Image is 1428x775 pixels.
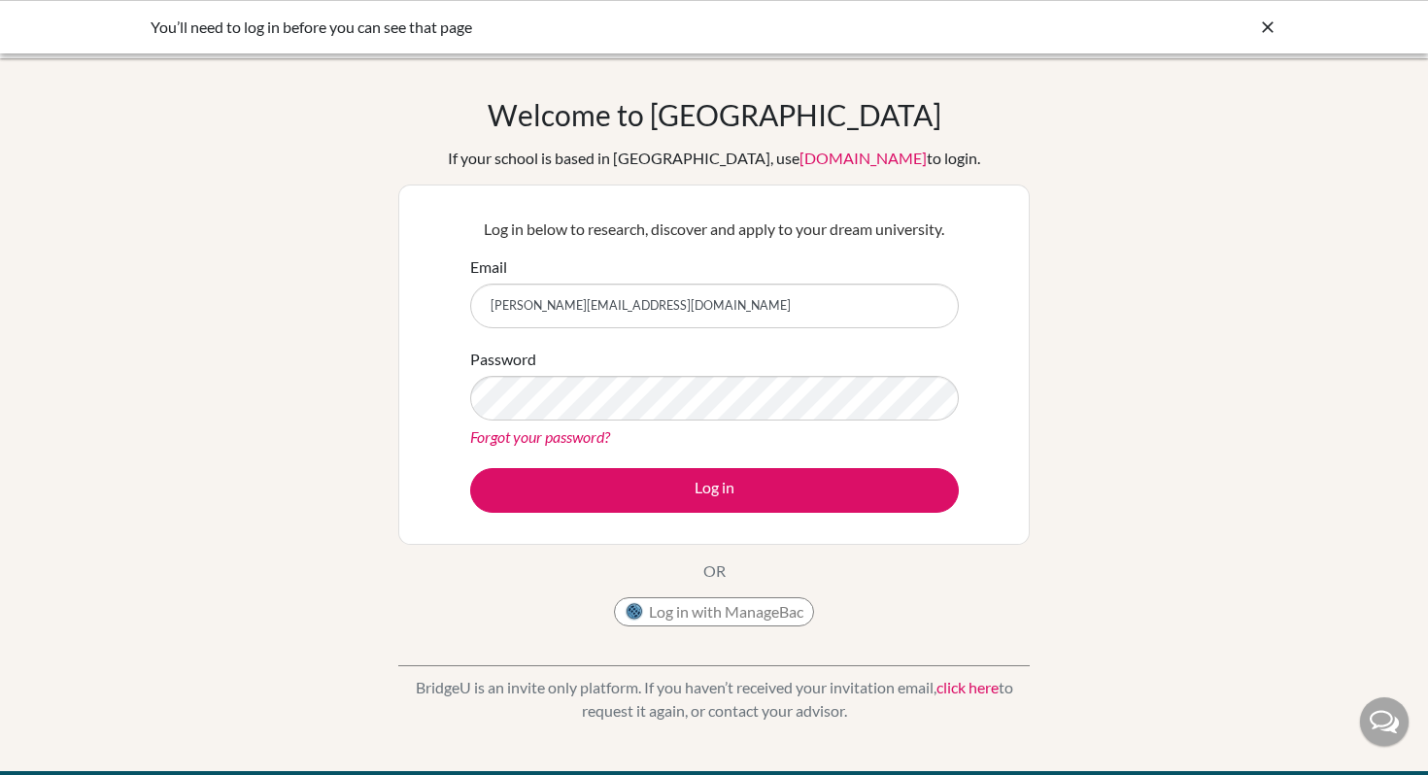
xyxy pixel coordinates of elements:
[151,16,986,39] div: You’ll need to log in before you can see that page
[488,97,941,132] h1: Welcome to [GEOGRAPHIC_DATA]
[398,676,1030,723] p: BridgeU is an invite only platform. If you haven’t received your invitation email, to request it ...
[470,348,536,371] label: Password
[470,255,507,279] label: Email
[470,468,959,513] button: Log in
[470,427,610,446] a: Forgot your password?
[799,149,927,167] a: [DOMAIN_NAME]
[470,218,959,241] p: Log in below to research, discover and apply to your dream university.
[936,678,999,696] a: click here
[703,559,726,583] p: OR
[614,597,814,626] button: Log in with ManageBac
[448,147,980,170] div: If your school is based in [GEOGRAPHIC_DATA], use to login.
